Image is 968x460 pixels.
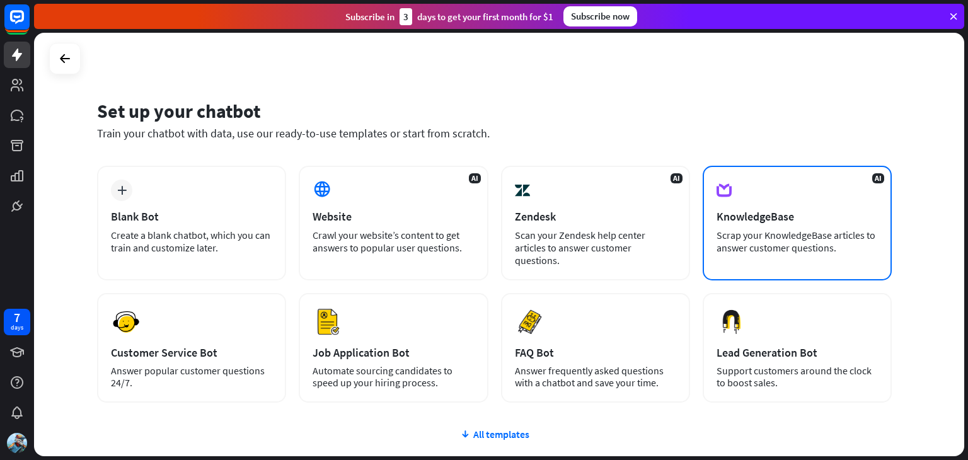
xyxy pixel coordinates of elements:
[4,309,30,335] a: 7 days
[717,345,878,360] div: Lead Generation Bot
[313,365,474,389] div: Automate sourcing candidates to speed up your hiring process.
[872,173,884,183] span: AI
[111,229,272,254] div: Create a blank chatbot, which you can train and customize later.
[10,5,48,43] button: Open LiveChat chat widget
[97,126,892,141] div: Train your chatbot with data, use our ready-to-use templates or start from scratch.
[117,186,127,195] i: plus
[717,365,878,389] div: Support customers around the clock to boost sales.
[313,229,474,254] div: Crawl your website’s content to get answers to popular user questions.
[671,173,683,183] span: AI
[717,229,878,254] div: Scrap your KnowledgeBase articles to answer customer questions.
[14,312,20,323] div: 7
[400,8,412,25] div: 3
[515,365,676,389] div: Answer frequently asked questions with a chatbot and save your time.
[97,99,892,123] div: Set up your chatbot
[313,209,474,224] div: Website
[111,209,272,224] div: Blank Bot
[717,209,878,224] div: KnowledgeBase
[515,229,676,267] div: Scan your Zendesk help center articles to answer customer questions.
[111,365,272,389] div: Answer popular customer questions 24/7.
[515,209,676,224] div: Zendesk
[11,323,23,332] div: days
[515,345,676,360] div: FAQ Bot
[97,428,892,440] div: All templates
[111,345,272,360] div: Customer Service Bot
[313,345,474,360] div: Job Application Bot
[469,173,481,183] span: AI
[345,8,553,25] div: Subscribe in days to get your first month for $1
[563,6,637,26] div: Subscribe now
